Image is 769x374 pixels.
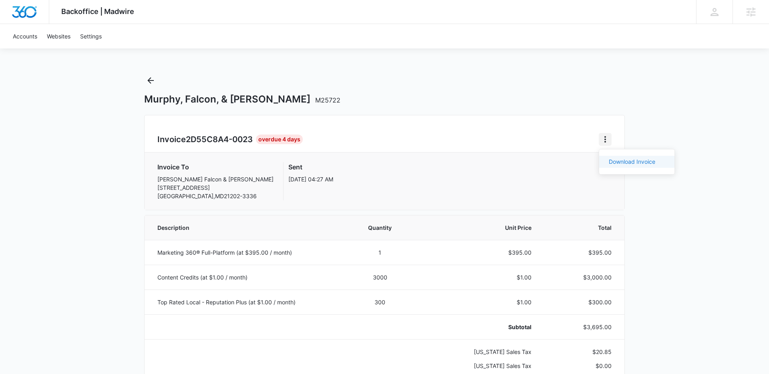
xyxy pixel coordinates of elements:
[345,265,415,290] td: 3000
[425,273,531,282] p: $1.00
[354,223,405,232] span: Quantity
[256,135,303,144] div: Overdue 4 Days
[609,158,655,165] a: Download Invoice
[288,162,333,172] h3: Sent
[144,74,157,87] button: Back
[551,248,612,257] p: $395.00
[8,24,42,48] a: Accounts
[425,348,531,356] p: [US_STATE] Sales Tax
[288,175,333,183] p: [DATE] 04:27 AM
[551,348,612,356] p: $20.85
[75,24,107,48] a: Settings
[315,96,340,104] span: M25722
[186,135,253,144] span: 2D55C8A4-0023
[425,298,531,306] p: $1.00
[551,298,612,306] p: $300.00
[551,223,612,232] span: Total
[551,273,612,282] p: $3,000.00
[61,7,134,16] span: Backoffice | Madwire
[144,93,340,105] h1: Murphy, Falcon, & [PERSON_NAME]
[425,323,531,331] p: Subtotal
[157,175,274,200] p: [PERSON_NAME] Falcon & [PERSON_NAME] [STREET_ADDRESS] [GEOGRAPHIC_DATA] , MD 21202-3336
[157,133,256,145] h2: Invoice
[551,323,612,331] p: $3,695.00
[599,156,674,168] button: Download Invoice
[157,298,335,306] p: Top Rated Local - Reputation Plus (at $1.00 / month)
[425,223,531,232] span: Unit Price
[345,240,415,265] td: 1
[42,24,75,48] a: Websites
[157,223,335,232] span: Description
[599,133,612,146] button: Home
[425,362,531,370] p: [US_STATE] Sales Tax
[345,290,415,314] td: 300
[157,162,274,172] h3: Invoice To
[157,248,335,257] p: Marketing 360® Full-Platform (at $395.00 / month)
[157,273,335,282] p: Content Credits (at $1.00 / month)
[425,248,531,257] p: $395.00
[551,362,612,370] p: $0.00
